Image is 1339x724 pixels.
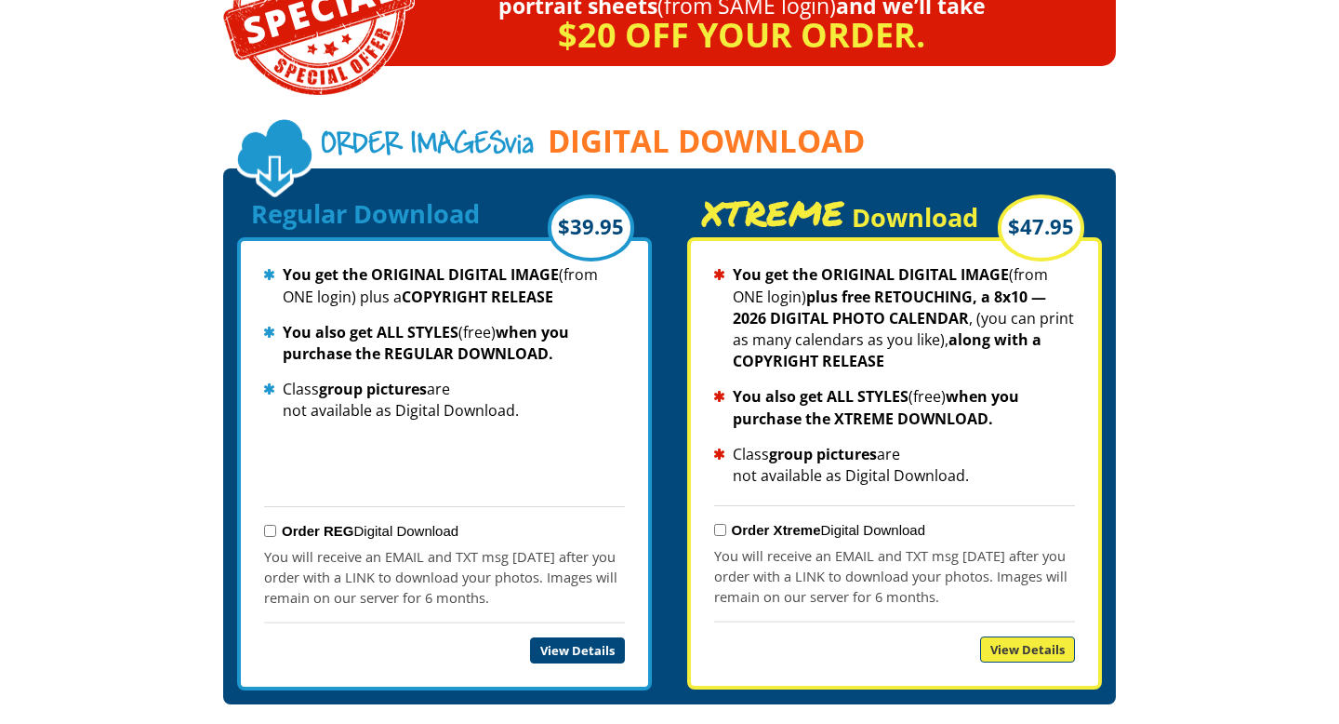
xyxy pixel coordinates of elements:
strong: COPYRIGHT RELEASE [402,287,553,307]
div: $39.95 [548,194,634,261]
strong: when you purchase the XTREME DOWNLOAD. [733,386,1019,428]
strong: group pictures [769,444,877,464]
strong: plus free RETOUCHING, a 8x10 — 2026 DIGITAL PHOTO CALENDAR [733,287,1046,328]
span: DIGITAL DOWNLOAD [548,125,865,158]
span: Download [852,200,978,235]
a: View Details [980,637,1075,663]
li: (free) [264,322,625,365]
span: Regular Download [251,196,480,231]
label: Digital Download [282,523,458,539]
p: You will receive an EMAIL and TXT msg [DATE] after you order with a LINK to download your photos.... [714,545,1075,607]
strong: when you purchase the REGULAR DOWNLOAD. [283,322,569,364]
li: (from ONE login) plus a [264,264,625,307]
span: via [321,128,534,165]
li: Class are not available as Digital Download. [264,379,625,422]
div: $47.95 [998,194,1084,261]
p: You will receive an EMAIL and TXT msg [DATE] after you order with a LINK to download your photos.... [264,546,625,608]
a: View Details [530,637,625,664]
li: (from ONE login) , (you can print as many calendars as you like), [714,264,1075,372]
span: Order Images [321,129,505,162]
label: Digital Download [732,522,925,538]
li: Class are not available as Digital Download. [714,444,1075,487]
p: $20 off your order. [274,19,1116,47]
li: (free) [714,386,1075,429]
strong: You get the ORIGINAL DIGITAL IMAGE [283,264,559,285]
strong: Order REG [282,523,354,539]
strong: You also get ALL STYLES [283,322,458,342]
span: XTREME [701,199,845,227]
strong: You get the ORIGINAL DIGITAL IMAGE [733,264,1009,285]
strong: You also get ALL STYLES [733,386,908,407]
strong: Order Xtreme [732,522,821,538]
strong: group pictures [319,379,427,399]
strong: along with a COPYRIGHT RELEASE [733,329,1041,371]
